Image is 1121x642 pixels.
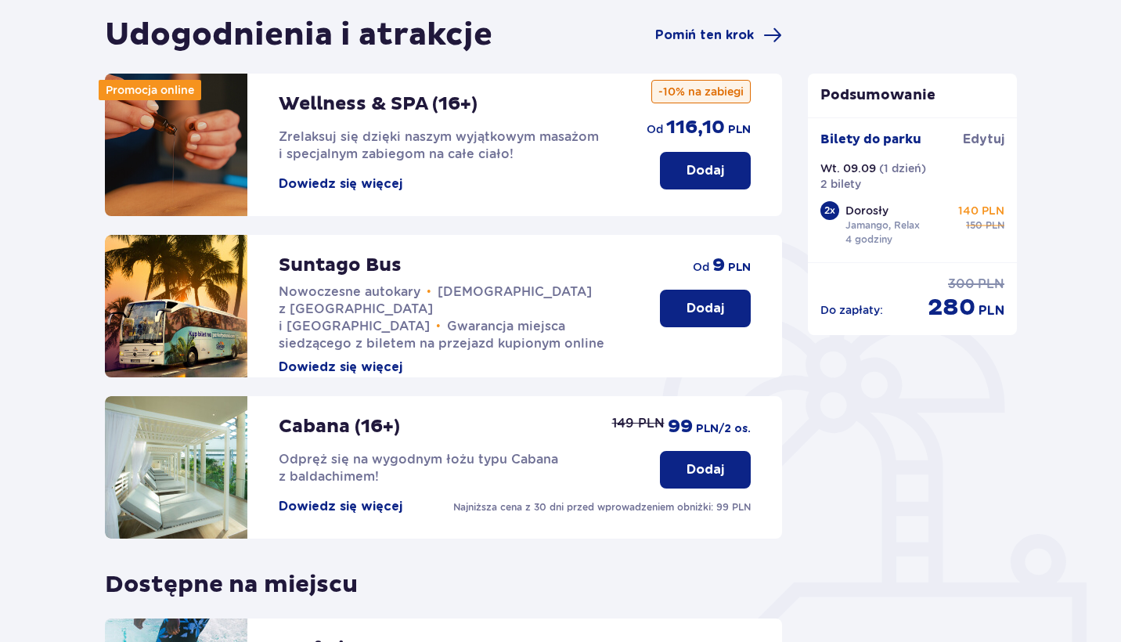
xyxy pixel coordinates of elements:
[279,359,402,376] button: Dowiedz się więcej
[453,500,751,514] p: Najniższa cena z 30 dni przed wprowadzeniem obniżki: 99 PLN
[279,498,402,515] button: Dowiedz się więcej
[436,319,441,334] span: •
[820,176,861,192] p: 2 bilety
[655,26,782,45] a: Pomiń ten krok
[712,254,725,277] p: 9
[660,290,751,327] button: Dodaj
[105,74,247,216] img: attraction
[728,260,751,276] p: PLN
[279,92,478,116] p: Wellness & SPA (16+)
[820,131,921,148] p: Bilety do parku
[928,293,975,323] p: 280
[105,396,247,539] img: attraction
[978,276,1004,293] p: PLN
[728,122,751,138] p: PLN
[979,302,1004,319] p: PLN
[651,80,751,103] p: -10% na zabiegi
[820,302,883,318] p: Do zapłaty :
[655,27,754,44] span: Pomiń ten krok
[279,284,592,334] span: [DEMOGRAPHIC_DATA] z [GEOGRAPHIC_DATA] i [GEOGRAPHIC_DATA]
[820,201,839,220] div: 2 x
[279,415,400,438] p: Cabana (16+)
[696,421,751,437] p: PLN /2 os.
[687,461,724,478] p: Dodaj
[693,259,709,275] p: od
[963,131,1004,148] a: Edytuj
[279,175,402,193] button: Dowiedz się więcej
[666,116,725,139] p: 116,10
[660,451,751,489] button: Dodaj
[612,415,665,432] p: 149 PLN
[845,218,920,233] p: Jamango, Relax
[687,300,724,317] p: Dodaj
[845,203,889,218] p: Dorosły
[808,86,1018,105] p: Podsumowanie
[427,284,431,300] span: •
[687,162,724,179] p: Dodaj
[279,129,599,161] span: Zrelaksuj się dzięki naszym wyjątkowym masażom i specjalnym zabiegom na całe ciało!
[845,233,892,247] p: 4 godziny
[105,235,247,377] img: attraction
[986,218,1004,233] p: PLN
[966,218,982,233] p: 150
[647,121,663,137] p: od
[105,16,492,55] h1: Udogodnienia i atrakcje
[279,452,558,484] span: Odpręż się na wygodnym łożu typu Cabana z baldachimem!
[820,160,876,176] p: Wt. 09.09
[958,203,1004,218] p: 140 PLN
[660,152,751,189] button: Dodaj
[879,160,926,176] p: ( 1 dzień )
[948,276,975,293] p: 300
[105,557,358,600] p: Dostępne na miejscu
[279,284,420,299] span: Nowoczesne autokary
[99,80,201,100] div: Promocja online
[668,415,693,438] p: 99
[279,254,402,277] p: Suntago Bus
